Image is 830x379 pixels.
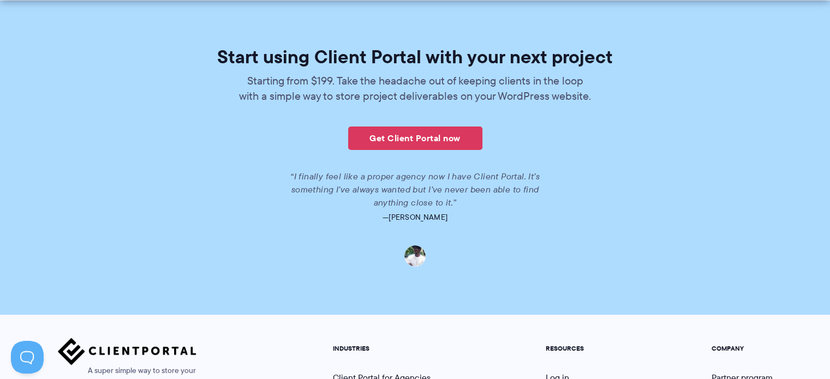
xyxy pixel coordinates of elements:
[11,341,44,374] iframe: Toggle Customer Support
[348,127,482,150] a: Get Client Portal now
[109,209,721,225] p: —[PERSON_NAME]
[712,345,773,352] h5: COMPANY
[333,345,443,352] h5: INDUSTRIES
[546,345,609,352] h5: RESOURCES
[276,170,554,209] p: “I finally feel like a proper agency now I have Client Portal. It’s something I’ve always wanted ...
[238,73,593,104] p: Starting from $199. Take the headache out of keeping clients in the loop with a simple way to sto...
[109,47,721,66] h2: Start using Client Portal with your next project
